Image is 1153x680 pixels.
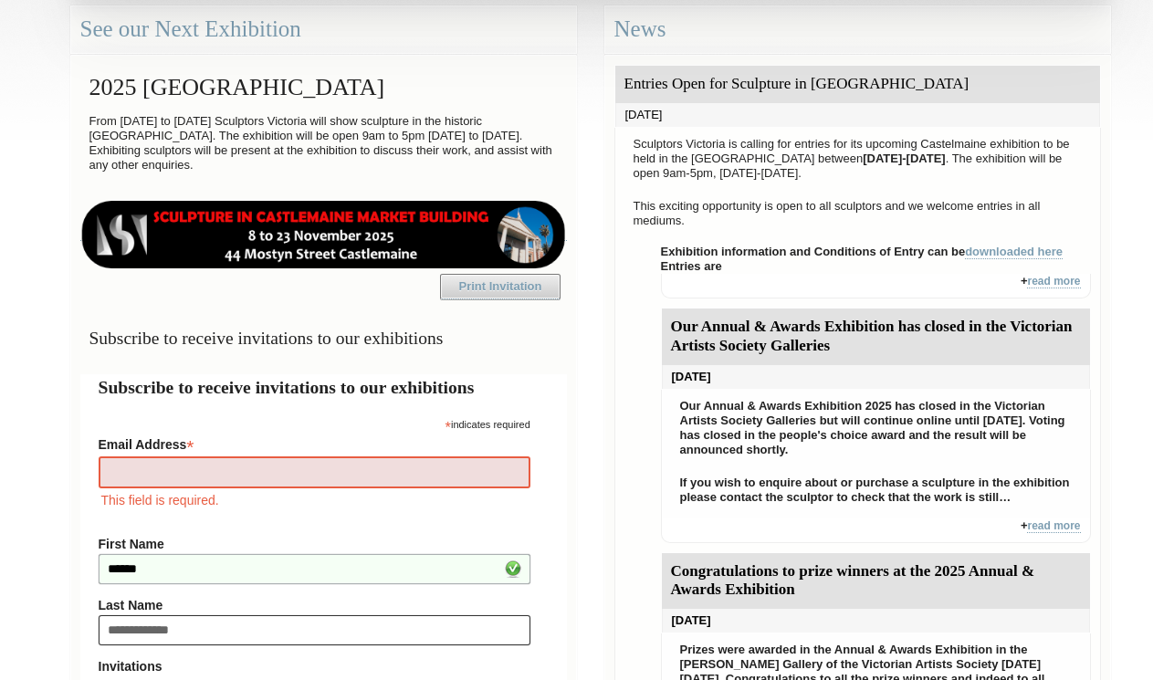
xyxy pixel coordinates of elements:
[662,365,1090,389] div: [DATE]
[615,66,1100,103] div: Entries Open for Sculpture in [GEOGRAPHIC_DATA]
[80,65,567,110] h2: 2025 [GEOGRAPHIC_DATA]
[99,414,530,432] div: indicates required
[615,103,1100,127] div: [DATE]
[662,609,1090,633] div: [DATE]
[99,490,530,510] div: This field is required.
[671,471,1081,509] p: If you wish to enquire about or purchase a sculpture in the exhibition please contact the sculpto...
[662,553,1090,610] div: Congratulations to prize winners at the 2025 Annual & Awards Exhibition
[661,274,1091,298] div: +
[965,245,1063,259] a: downloaded here
[1027,519,1080,533] a: read more
[80,201,567,268] img: castlemaine-ldrbd25v2.png
[863,152,946,165] strong: [DATE]-[DATE]
[70,5,577,54] div: See our Next Exhibition
[99,598,530,612] label: Last Name
[624,194,1091,233] p: This exciting opportunity is open to all sculptors and we welcome entries in all mediums.
[662,309,1090,365] div: Our Annual & Awards Exhibition has closed in the Victorian Artists Society Galleries
[80,320,567,356] h3: Subscribe to receive invitations to our exhibitions
[671,394,1081,462] p: Our Annual & Awards Exhibition 2025 has closed in the Victorian Artists Society Galleries but wil...
[661,518,1091,543] div: +
[99,374,549,401] h2: Subscribe to receive invitations to our exhibitions
[99,537,530,551] label: First Name
[661,245,1064,259] strong: Exhibition information and Conditions of Entry can be
[99,432,530,454] label: Email Address
[80,110,567,177] p: From [DATE] to [DATE] Sculptors Victoria will show sculpture in the historic [GEOGRAPHIC_DATA]. T...
[604,5,1111,54] div: News
[624,132,1091,185] p: Sculptors Victoria is calling for entries for its upcoming Castelmaine exhibition to be held in t...
[1027,275,1080,288] a: read more
[440,274,561,299] a: Print Invitation
[99,659,530,674] strong: Invitations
